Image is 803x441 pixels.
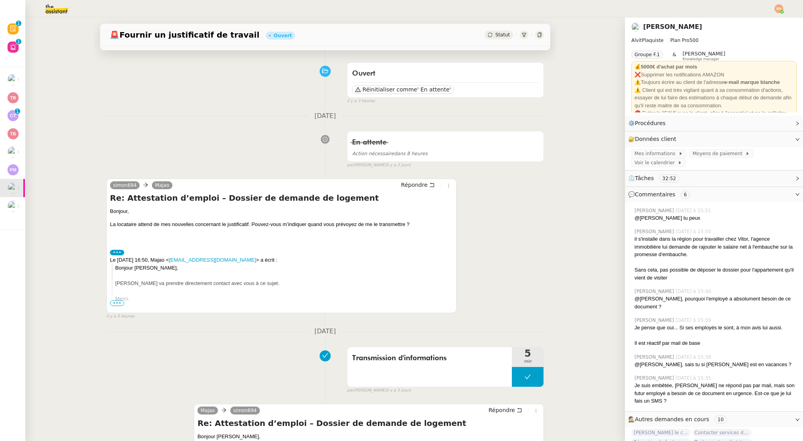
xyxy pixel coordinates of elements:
[634,295,797,310] div: @[PERSON_NAME], pourquoi l'employé a absolument besoin de ce document ?
[628,191,693,198] span: 💬
[352,139,386,146] span: En attente
[16,21,21,26] nz-badge-sup: 1
[110,31,259,39] span: Fournir un justificatif de travail
[347,162,354,169] span: par
[352,151,394,156] span: Action nécessaire
[714,416,727,424] nz-tag: 10
[8,201,19,212] img: users%2FtFhOaBya8rNVU5KG7br7ns1BCvi2%2Favatar%2Faa8c47da-ee6c-4101-9e7d-730f2e64f978
[628,416,730,422] span: 🕵️
[8,92,19,103] img: svg
[634,382,797,405] div: Je suis embêtée, [PERSON_NAME] ne répond pas par mail, mais son futur employé a besoin de ce docu...
[634,288,676,295] span: [PERSON_NAME]
[347,387,354,394] span: par
[230,407,260,414] a: simon694
[683,51,725,57] span: [PERSON_NAME]
[634,78,794,86] div: ⚠️Toujours écrire au client de l'adresse
[659,175,679,182] nz-tag: 32:52
[634,64,697,70] strong: 💰5000€ d'achat par mois
[489,406,515,414] span: Répondre
[628,119,669,128] span: ⚙️
[486,406,525,414] button: Répondre
[169,257,256,263] a: [EMAIL_ADDRESS][DOMAIN_NAME]
[110,192,453,203] h4: Re: Attestation d’emploi – Dossier de demande de logement
[628,175,686,181] span: ⏲️
[676,228,713,235] span: [DATE] à 15:50
[625,171,803,186] div: ⏲️Tâches 32:52
[672,51,676,61] span: &
[683,57,720,61] span: Knowledge manager
[115,279,453,287] div: [PERSON_NAME] va prendre directement contact avec vous à ce sujet.
[197,407,218,414] a: Majao
[634,86,794,110] div: ⚠️ Client qui est très vigilant quant à sa consommation d'actions, essayer de lui faire des estim...
[625,187,803,202] div: 💬Commentaires 6
[625,412,803,427] div: 🕵️Autres demandes en cours 10
[347,162,411,169] small: [PERSON_NAME]
[643,23,702,30] a: [PERSON_NAME]
[110,182,140,189] a: simon694
[152,182,172,189] a: Majao
[8,182,19,194] img: users%2F0v3yA2ZOZBYwPN7V38GNVTYjOQj1%2Favatar%2Fa58eb41e-cbb7-4128-9131-87038ae72dcb
[8,110,19,121] img: svg
[110,256,453,264] div: Le [DATE] 16:50, Majao < > a écrit :
[110,250,124,255] label: •••
[724,79,780,85] strong: e-mail marque blanche
[676,374,713,382] span: [DATE] à 15:35
[352,85,454,94] button: Réinitialiser comme' En attente'
[635,120,666,126] span: Procédures
[676,317,713,324] span: [DATE] à 15:39
[362,86,417,93] span: Réinitialiser comme
[634,72,641,78] strong: ❌
[401,181,428,189] span: Répondre
[347,98,375,105] span: il y a 3 heures
[512,358,544,365] span: min
[347,387,411,394] small: [PERSON_NAME]
[676,288,713,295] span: [DATE] à 15:40
[775,4,783,13] img: svg
[110,207,453,215] p: Bonjour,
[386,387,411,394] span: il y a 3 jours
[15,108,20,114] nz-badge-sup: 1
[495,32,510,38] span: Statut
[417,86,451,93] span: ' En attente'
[628,135,680,144] span: 🔐
[197,433,540,441] div: Bonjour [PERSON_NAME],
[634,228,676,235] span: [PERSON_NAME]
[16,39,21,44] nz-badge-sup: 1
[106,313,134,320] span: il y a 3 heures
[692,429,752,437] span: Contacter services des eaux et SGC
[634,354,676,361] span: [PERSON_NAME]
[197,418,540,429] h4: Re: Attestation d’emploi – Dossier de demande de logement
[115,264,453,272] div: Bonjour [PERSON_NAME],
[352,352,507,364] span: Transmission d'informations
[8,74,19,85] img: users%2F0v3yA2ZOZBYwPN7V38GNVTYjOQj1%2Favatar%2Fa58eb41e-cbb7-4128-9131-87038ae72dcb
[634,235,797,259] div: il s'installe dans la région pour travailler chez Vitor, l'agence immobilière lui demande de rajo...
[634,71,794,79] div: Supprimer les notifications AMAZON
[634,339,797,347] div: Il est réactif par mail de base
[115,295,453,303] div: Merci.
[8,128,19,139] img: svg
[634,214,797,222] div: @[PERSON_NAME] tu peux
[110,30,119,40] span: 🚨
[634,361,797,369] div: @[PERSON_NAME], sais tu si [PERSON_NAME] est en vacances ?
[625,131,803,147] div: 🔐Données client
[308,111,342,122] span: [DATE]
[634,374,676,382] span: [PERSON_NAME]
[683,51,725,61] app-user-label: Knowledge manager
[635,175,654,181] span: Tâches
[634,317,676,324] span: [PERSON_NAME]
[17,21,20,28] p: 1
[670,38,689,43] span: Plan Pro
[634,159,678,167] span: Voir le calendrier
[352,70,375,77] span: Ouvert
[631,38,664,43] span: AlvitPlaquiste
[693,150,745,158] span: Moyens de paiement
[16,108,19,116] p: 1
[634,150,678,158] span: Mes informations
[634,207,676,214] span: [PERSON_NAME]
[8,146,19,158] img: users%2F0v3yA2ZOZBYwPN7V38GNVTYjOQj1%2Favatar%2Fa58eb41e-cbb7-4128-9131-87038ae72dcb
[274,33,292,38] div: Ouvert
[676,354,713,361] span: [DATE] à 15:38
[110,220,453,228] p: La locataire attend de mes nouvelles concernant le justificatif. Pouvez-vous m’indiquer quand vou...
[8,164,19,175] img: svg
[512,349,544,358] span: 5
